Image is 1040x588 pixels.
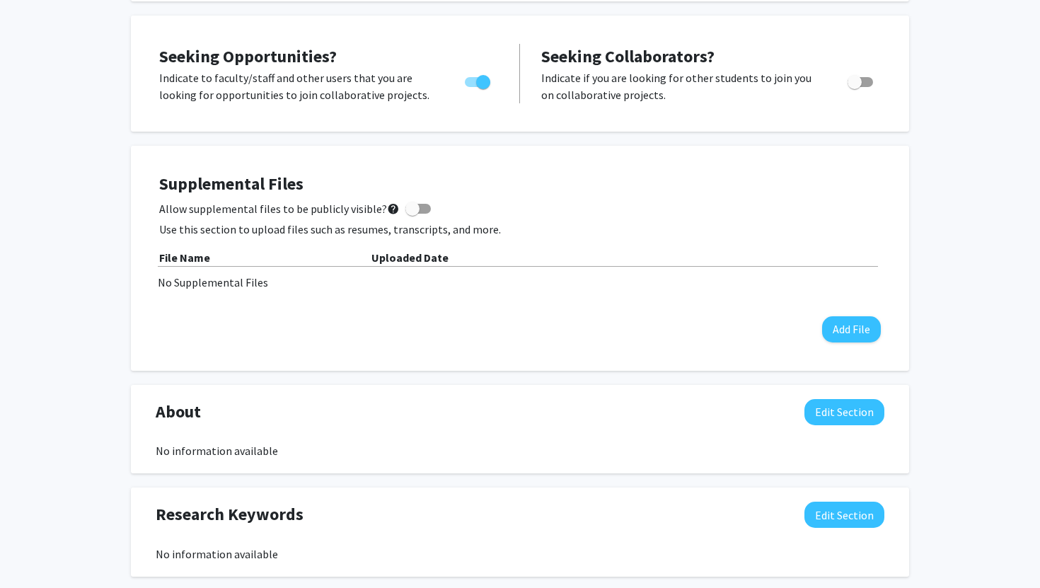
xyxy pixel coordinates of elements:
[11,524,60,577] iframe: Chat
[156,399,201,425] span: About
[541,45,715,67] span: Seeking Collaborators?
[159,45,337,67] span: Seeking Opportunities?
[159,250,210,265] b: File Name
[387,200,400,217] mat-icon: help
[804,399,884,425] button: Edit About
[822,316,881,342] button: Add File
[459,69,498,91] div: Toggle
[159,69,438,103] p: Indicate to faculty/staff and other users that you are looking for opportunities to join collabor...
[541,69,821,103] p: Indicate if you are looking for other students to join you on collaborative projects.
[842,69,881,91] div: Toggle
[158,274,882,291] div: No Supplemental Files
[804,502,884,528] button: Edit Research Keywords
[156,502,304,527] span: Research Keywords
[156,546,884,563] div: No information available
[159,200,400,217] span: Allow supplemental files to be publicly visible?
[156,442,884,459] div: No information available
[159,174,881,195] h4: Supplemental Files
[371,250,449,265] b: Uploaded Date
[159,221,881,238] p: Use this section to upload files such as resumes, transcripts, and more.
